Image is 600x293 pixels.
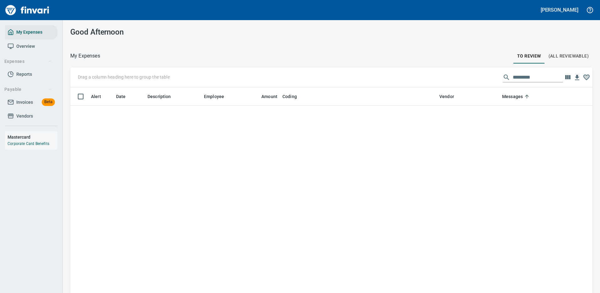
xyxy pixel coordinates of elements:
h3: Good Afternoon [70,28,234,36]
span: Coding [282,93,305,100]
span: Overview [16,42,35,50]
span: (All Reviewable) [549,52,589,60]
span: Coding [282,93,297,100]
p: Drag a column heading here to group the table [78,74,170,80]
span: Expenses [4,58,52,65]
span: To Review [517,52,541,60]
span: Reports [16,70,32,78]
span: Description [147,93,179,100]
button: Download Table [572,73,582,82]
span: Amount [253,93,277,100]
a: Overview [5,39,57,53]
a: Vendors [5,109,57,123]
span: Vendor [439,93,454,100]
button: Payable [2,84,54,95]
span: Alert [91,93,109,100]
span: Payable [4,86,52,93]
button: Expenses [2,56,54,67]
span: Date [116,93,126,100]
button: Column choices favorited. Click to reset to default [582,73,591,82]
span: Vendor [439,93,462,100]
a: My Expenses [5,25,57,39]
span: Invoices [16,98,33,106]
span: My Expenses [16,28,42,36]
span: Date [116,93,134,100]
span: Messages [502,93,531,100]
button: [PERSON_NAME] [539,5,580,15]
h6: Mastercard [8,134,57,141]
img: Finvari [4,3,51,18]
p: My Expenses [70,52,100,60]
span: Description [147,93,171,100]
button: Choose columns to display [563,73,572,82]
nav: breadcrumb [70,52,100,60]
span: Amount [261,93,277,100]
a: Corporate Card Benefits [8,141,49,146]
span: Employee [204,93,232,100]
a: Reports [5,67,57,81]
span: Employee [204,93,224,100]
span: Beta [42,98,55,106]
a: InvoicesBeta [5,95,57,109]
span: Messages [502,93,523,100]
span: Alert [91,93,101,100]
h5: [PERSON_NAME] [541,7,578,13]
span: Vendors [16,112,33,120]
